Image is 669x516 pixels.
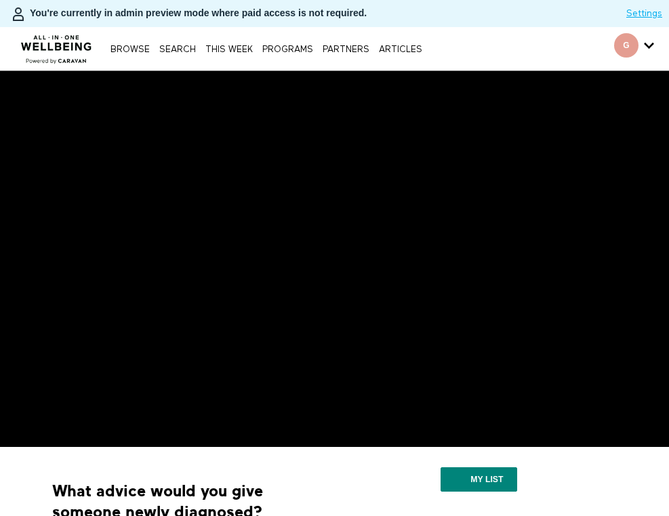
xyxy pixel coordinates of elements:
[259,45,317,54] a: PROGRAMS
[156,45,199,54] a: Search
[626,7,662,20] a: Settings
[107,45,153,54] a: Browse
[604,27,664,70] div: Secondary
[319,45,373,54] a: PARTNERS
[10,6,26,22] img: person-bdfc0eaa9744423c596e6e1c01710c89950b1dff7c83b5d61d716cfd8139584f.svg
[16,25,98,66] img: CARAVAN
[441,467,517,492] button: My list
[376,45,426,54] a: ARTICLES
[202,45,256,54] a: THIS WEEK
[107,42,425,56] nav: Primary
